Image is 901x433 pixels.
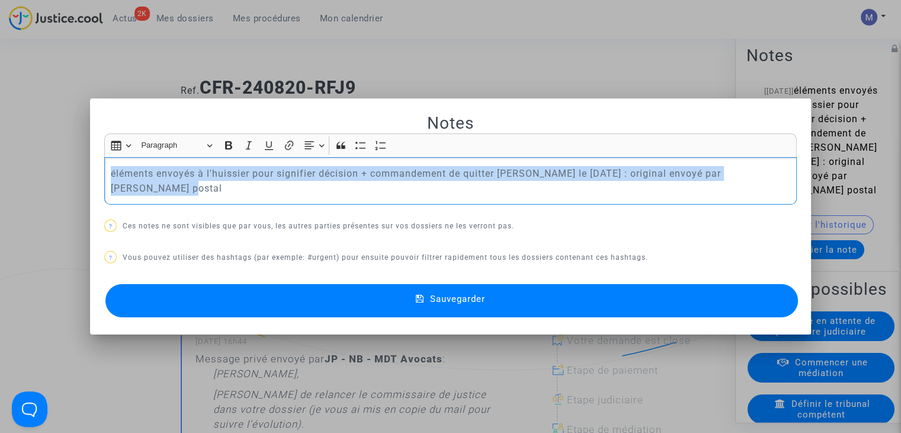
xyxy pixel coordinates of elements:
[104,157,797,205] div: Rich Text Editor, main
[104,113,797,133] h2: Notes
[136,136,218,155] button: Paragraph
[104,250,797,265] p: Vous pouvez utiliser des hashtags (par exemple: #urgent) pour ensuite pouvoir filtrer rapidement ...
[105,284,798,317] button: Sauvegarder
[111,166,791,196] p: éléments envoyés à l'huissier pour signifier décision + commandement de quitter [PERSON_NAME] le ...
[141,138,203,152] span: Paragraph
[109,254,113,261] span: ?
[109,223,113,230] span: ?
[430,294,485,304] span: Sauvegarder
[104,219,797,234] p: Ces notes ne sont visibles que par vous, les autres parties présentes sur vos dossiers ne les ver...
[104,133,797,157] div: Editor toolbar
[12,391,47,427] iframe: Help Scout Beacon - Open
